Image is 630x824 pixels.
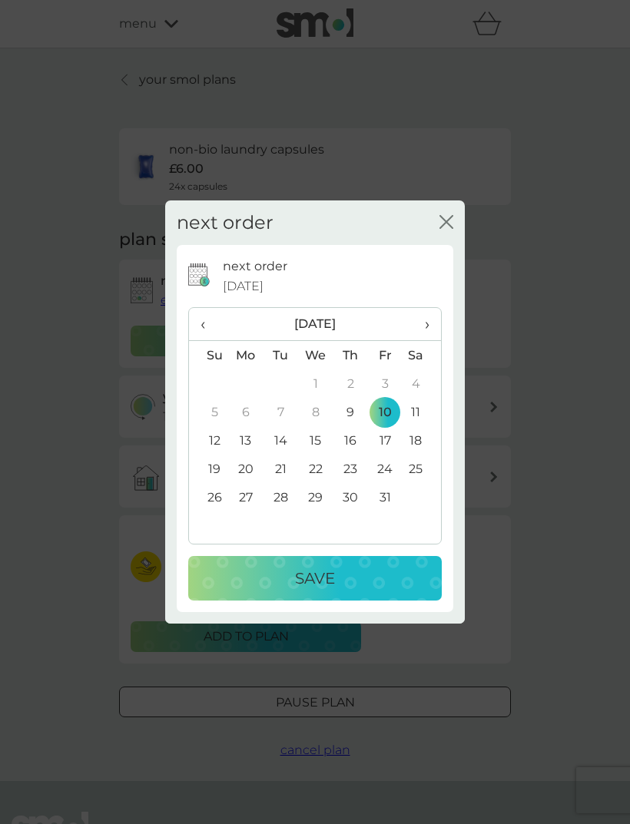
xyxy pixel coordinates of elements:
td: 26 [189,483,228,511]
td: 20 [228,455,264,483]
td: 22 [298,455,333,483]
td: 4 [403,369,441,398]
td: 28 [264,483,298,511]
td: 17 [368,426,403,455]
td: 16 [333,426,368,455]
td: 9 [333,398,368,426]
td: 31 [368,483,403,511]
p: next order [223,256,287,276]
td: 29 [298,483,333,511]
td: 19 [189,455,228,483]
button: close [439,215,453,231]
th: Fr [368,341,403,370]
td: 21 [264,455,298,483]
td: 18 [403,426,441,455]
th: Mo [228,341,264,370]
td: 23 [333,455,368,483]
td: 5 [189,398,228,426]
span: › [414,308,429,340]
p: Save [295,566,335,591]
h2: next order [177,212,274,234]
td: 2 [333,369,368,398]
th: Su [189,341,228,370]
td: 13 [228,426,264,455]
td: 12 [189,426,228,455]
td: 7 [264,398,298,426]
td: 27 [228,483,264,511]
td: 6 [228,398,264,426]
td: 24 [368,455,403,483]
span: ‹ [201,308,217,340]
td: 25 [403,455,441,483]
td: 30 [333,483,368,511]
span: [DATE] [223,276,264,296]
th: Sa [403,341,441,370]
th: Tu [264,341,298,370]
td: 3 [368,369,403,398]
td: 15 [298,426,333,455]
th: We [298,341,333,370]
button: Save [188,556,442,601]
td: 11 [403,398,441,426]
td: 1 [298,369,333,398]
th: [DATE] [228,308,403,341]
td: 10 [368,398,403,426]
th: Th [333,341,368,370]
td: 14 [264,426,298,455]
td: 8 [298,398,333,426]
